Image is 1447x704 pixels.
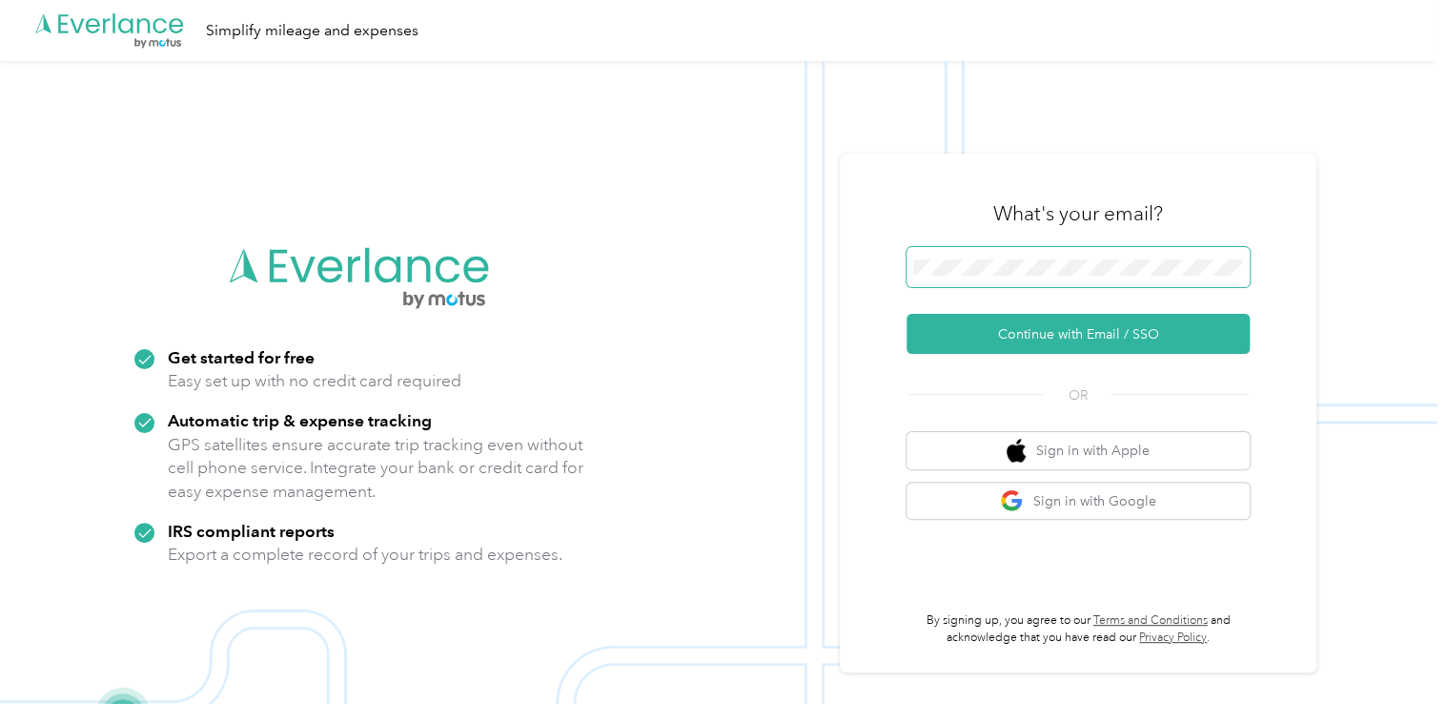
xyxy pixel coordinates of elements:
button: Continue with Email / SSO [907,314,1250,354]
p: By signing up, you agree to our and acknowledge that you have read our . [907,612,1250,646]
img: apple logo [1007,439,1026,463]
strong: Get started for free [168,347,315,367]
strong: IRS compliant reports [168,521,335,541]
button: apple logoSign in with Apple [907,432,1250,469]
p: GPS satellites ensure accurate trip tracking even without cell phone service. Integrate your bank... [168,433,584,504]
p: Export a complete record of your trips and expenses. [168,543,562,567]
p: Easy set up with no credit card required [168,369,461,393]
button: google logoSign in with Google [907,483,1250,520]
h3: What's your email? [993,200,1163,227]
img: google logo [1000,489,1024,513]
a: Terms and Conditions [1093,613,1208,628]
div: Simplify mileage and expenses [206,19,418,43]
span: OR [1045,385,1111,405]
a: Privacy Policy [1139,631,1207,645]
strong: Automatic trip & expense tracking [168,410,432,430]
